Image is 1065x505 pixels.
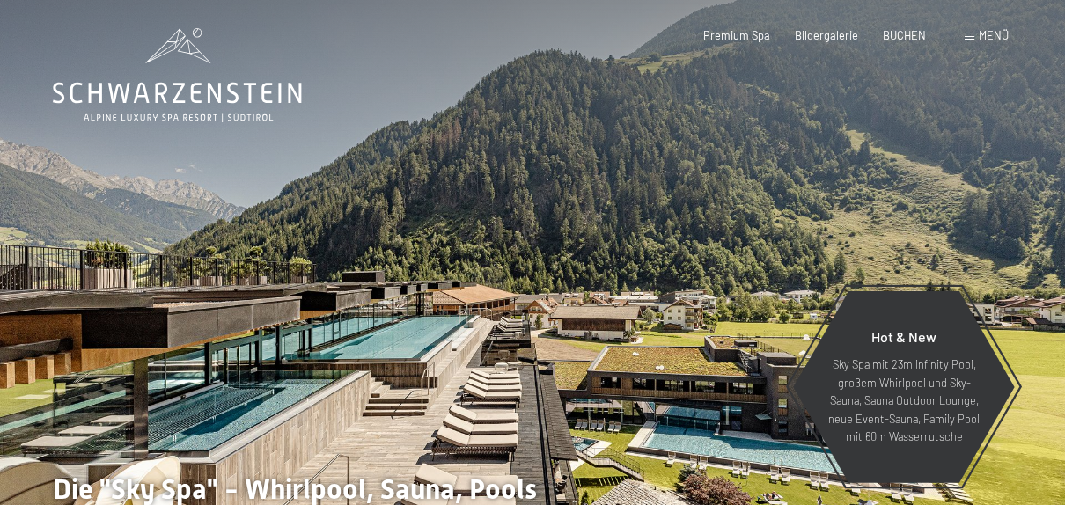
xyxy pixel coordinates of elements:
a: Bildergalerie [795,28,858,42]
a: Premium Spa [703,28,770,42]
a: BUCHEN [883,28,926,42]
p: Sky Spa mit 23m Infinity Pool, großem Whirlpool und Sky-Sauna, Sauna Outdoor Lounge, neue Event-S... [827,355,981,445]
span: Hot & New [871,328,936,345]
a: Hot & New Sky Spa mit 23m Infinity Pool, großem Whirlpool und Sky-Sauna, Sauna Outdoor Lounge, ne... [792,290,1016,484]
span: Menü [979,28,1009,42]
